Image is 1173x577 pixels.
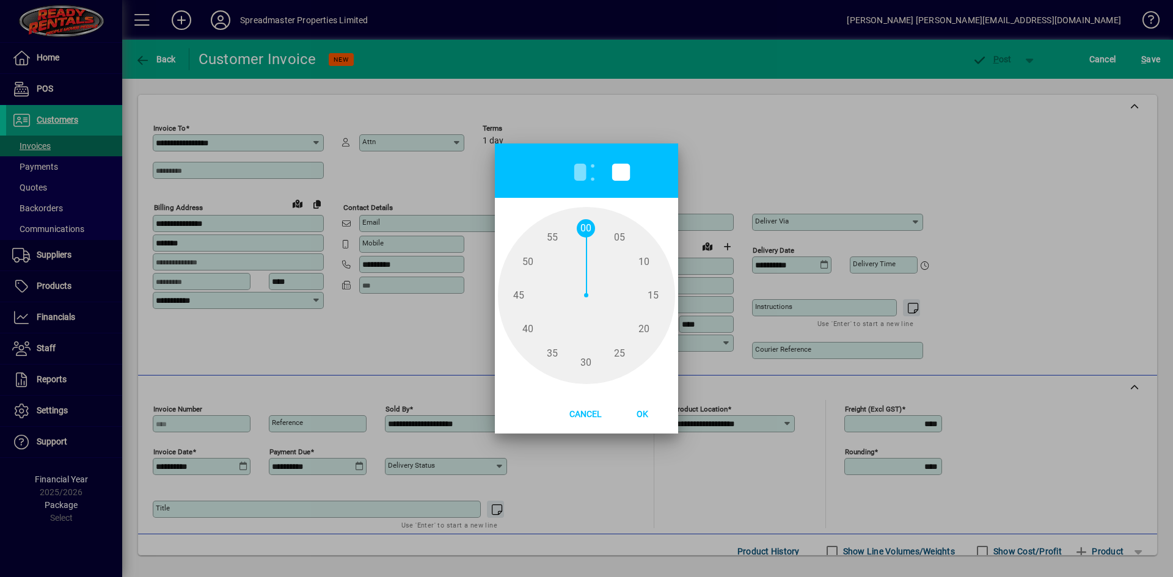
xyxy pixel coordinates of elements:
[556,402,615,424] button: Cancel
[615,402,669,424] button: Ok
[589,153,596,188] span: :
[644,286,662,305] span: 15
[560,409,612,419] span: Cancel
[627,409,658,419] span: Ok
